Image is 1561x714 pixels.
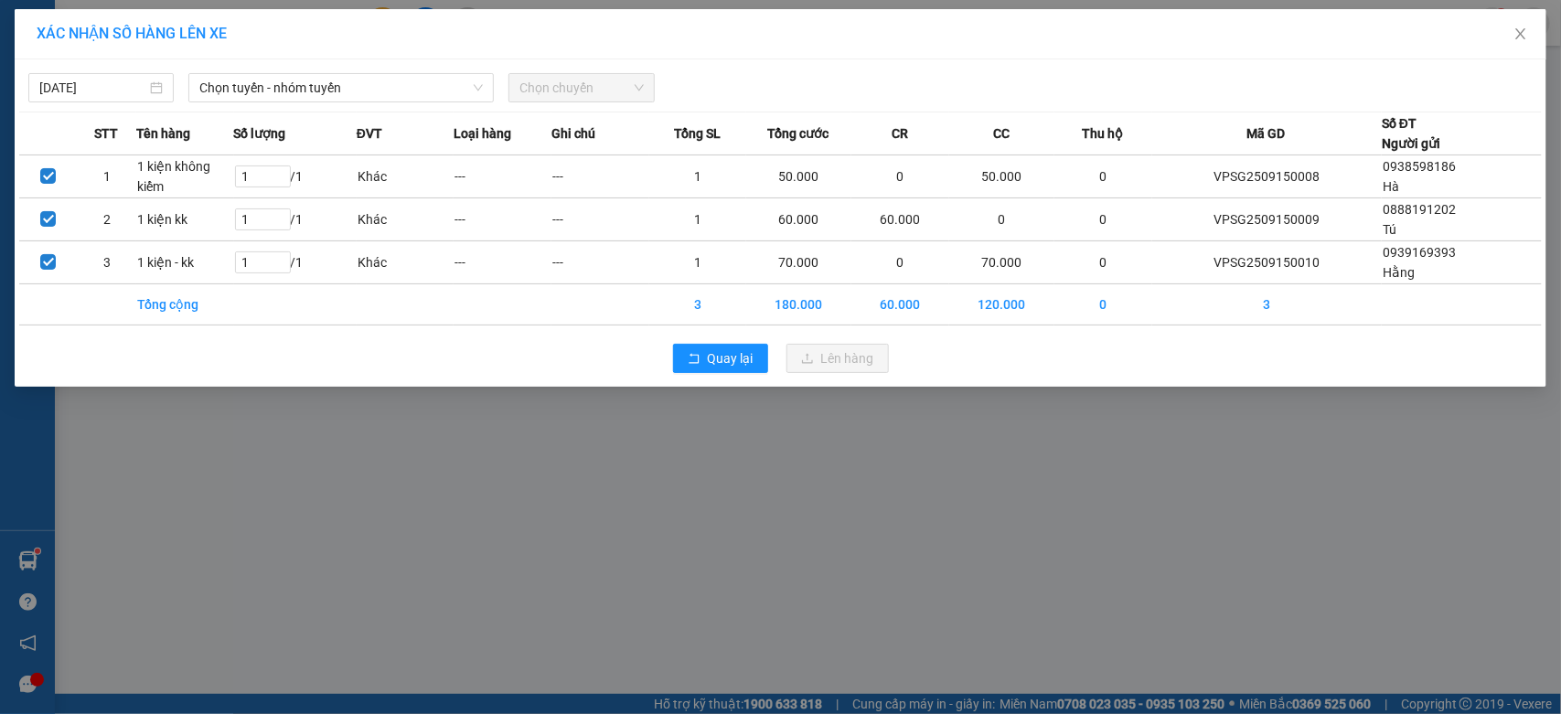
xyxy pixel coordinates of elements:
[993,123,1010,144] span: CC
[1152,198,1383,241] td: VPSG2509150009
[94,123,118,144] span: STT
[551,123,595,144] span: Ghi chú
[357,198,454,241] td: Khác
[1383,179,1399,194] span: Hà
[1054,198,1152,241] td: 0
[949,241,1054,284] td: 70.000
[1054,155,1152,198] td: 0
[1383,222,1396,237] span: Tú
[78,155,136,198] td: 1
[519,74,643,101] span: Chọn chuyến
[746,155,851,198] td: 50.000
[949,155,1054,198] td: 50.000
[78,241,136,284] td: 3
[37,25,227,42] span: XÁC NHẬN SỐ HÀNG LÊN XE
[708,348,754,368] span: Quay lại
[746,284,851,325] td: 180.000
[1495,9,1546,60] button: Close
[357,123,382,144] span: ĐVT
[673,344,768,373] button: rollbackQuay lại
[234,123,286,144] span: Số lượng
[1383,159,1456,174] span: 0938598186
[1054,241,1152,284] td: 0
[746,241,851,284] td: 70.000
[234,198,357,241] td: / 1
[688,352,700,367] span: rollback
[649,155,747,198] td: 1
[136,241,234,284] td: 1 kiện - kk
[949,198,1054,241] td: 0
[454,198,551,241] td: ---
[768,123,829,144] span: Tổng cước
[1152,241,1383,284] td: VPSG2509150010
[454,241,551,284] td: ---
[551,198,649,241] td: ---
[851,198,949,241] td: 60.000
[1082,123,1123,144] span: Thu hộ
[1054,284,1152,325] td: 0
[746,198,851,241] td: 60.000
[473,82,484,93] span: down
[136,123,190,144] span: Tên hàng
[357,155,454,198] td: Khác
[1382,113,1440,154] div: Số ĐT Người gửi
[1383,202,1456,217] span: 0888191202
[786,344,889,373] button: uploadLên hàng
[649,284,747,325] td: 3
[649,198,747,241] td: 1
[136,284,234,325] td: Tổng cộng
[136,198,234,241] td: 1 kiện kk
[892,123,908,144] span: CR
[39,78,146,98] input: 15/09/2025
[551,155,649,198] td: ---
[199,74,483,101] span: Chọn tuyến - nhóm tuyến
[234,241,357,284] td: / 1
[1383,265,1415,280] span: Hằng
[1513,27,1528,41] span: close
[851,155,949,198] td: 0
[1152,155,1383,198] td: VPSG2509150008
[454,123,511,144] span: Loại hàng
[949,284,1054,325] td: 120.000
[234,155,357,198] td: / 1
[357,241,454,284] td: Khác
[851,284,949,325] td: 60.000
[649,241,747,284] td: 1
[674,123,721,144] span: Tổng SL
[136,155,234,198] td: 1 kiện không kiểm
[454,155,551,198] td: ---
[551,241,649,284] td: ---
[1247,123,1286,144] span: Mã GD
[78,198,136,241] td: 2
[1383,245,1456,260] span: 0939169393
[1152,284,1383,325] td: 3
[851,241,949,284] td: 0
